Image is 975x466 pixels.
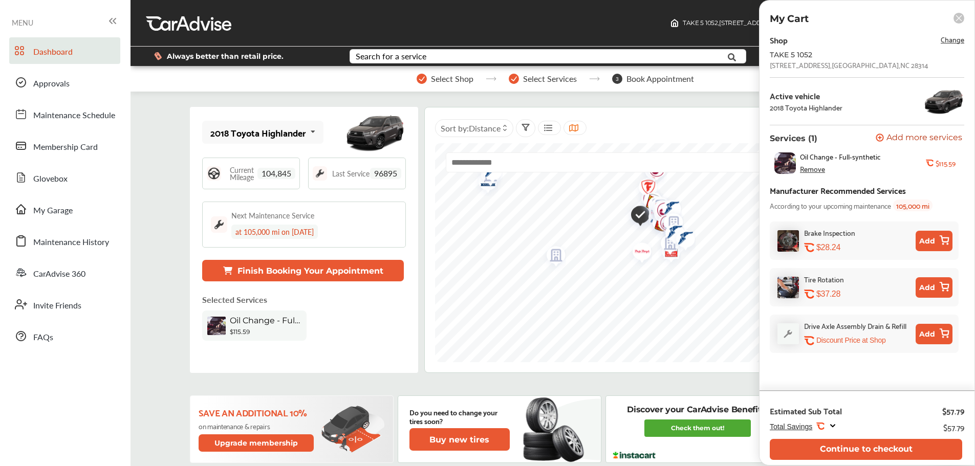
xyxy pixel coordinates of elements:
img: oil-change-thumb.jpg [774,152,796,174]
span: My Garage [33,204,73,217]
div: TAKE 5 1052 [770,51,934,59]
span: TAKE 5 1052 , [STREET_ADDRESS] [GEOGRAPHIC_DATA] , NC 28314 [683,19,875,27]
img: maintenance_logo [211,216,227,233]
span: Book Appointment [626,74,694,83]
span: Dashboard [33,46,73,59]
img: new-tire.a0c7fe23.svg [522,393,590,465]
div: Map marker [636,187,662,220]
div: Map marker [646,195,671,224]
div: 2018 Toyota Highlander [210,127,306,138]
img: empty_shop_logo.394c5474.svg [539,241,566,273]
canvas: Map [435,143,899,362]
img: logo-take5.png [636,187,663,220]
span: Maintenance History [33,236,109,249]
span: Always better than retail price. [167,53,284,60]
button: Add [916,324,952,344]
img: logo-jiffylube.png [651,209,678,241]
p: Services (1) [770,134,817,143]
img: empty_shop_logo.394c5474.svg [653,229,680,261]
a: Check them out! [644,419,751,437]
img: instacart-logo.217963cc.svg [612,452,657,459]
div: Manufacturer Recommended Services [770,183,906,197]
p: on maintenance & repairs [199,422,316,430]
a: FAQs [9,323,120,349]
div: Brake Inspection [804,227,855,238]
a: Glovebox [9,164,120,191]
div: $57.79 [942,406,964,416]
img: empty_shop_logo.394c5474.svg [640,191,667,223]
span: Maintenance Schedule [33,109,115,122]
div: Map marker [646,199,672,221]
img: steering_logo [207,166,221,181]
div: at 105,000 mi on [DATE] [231,225,318,239]
div: Map marker [651,209,676,241]
div: $57.79 [943,420,964,434]
img: logo-mrtire.png [646,199,674,221]
span: Invite Friends [33,299,81,313]
span: Membership Card [33,141,98,154]
a: Membership Card [9,132,120,159]
p: Do you need to change your tires soon? [409,408,510,425]
button: Add [916,231,952,251]
div: Map marker [653,229,679,261]
div: $28.24 [816,242,912,252]
img: stepper-arrow.e24c07c6.svg [486,77,496,81]
div: Map marker [631,173,657,205]
span: CarAdvise 360 [33,268,85,281]
a: Maintenance History [9,228,120,254]
img: stepper-arrow.e24c07c6.svg [589,77,600,81]
img: tire-rotation-thumb.jpg [777,277,799,298]
span: Total Savings [770,423,812,431]
img: logo-firestone.png [631,173,658,205]
a: Approvals [9,69,120,96]
button: Add [916,277,952,298]
img: check-icon.521c8815.svg [623,201,649,232]
div: [STREET_ADDRESS] , [GEOGRAPHIC_DATA] , NC 28314 [770,61,928,69]
div: Map marker [647,196,673,228]
img: default_wrench_icon.d1a43860.svg [777,323,799,344]
div: Map marker [623,199,649,232]
img: mobile_12393_st0640_046.jpg [344,109,406,156]
span: Last Service [332,170,370,177]
img: logo-jiffylube.png [647,196,675,228]
div: Map marker [645,195,670,227]
div: Map marker [623,201,649,232]
div: Remove [800,165,825,173]
img: logo-take5.png [623,199,651,232]
img: logo-goodyear.png [668,225,696,255]
span: Sort by : [441,122,501,134]
span: 96895 [370,168,401,179]
p: My Cart [770,13,809,25]
a: Buy new tires [409,428,512,451]
div: Map marker [668,225,694,255]
span: 3 [612,74,622,84]
img: logo-pepboys.png [625,237,652,270]
span: Current Mileage [226,166,257,181]
span: MENU [12,18,33,27]
div: Map marker [655,194,680,225]
div: Next Maintenance Service [231,210,314,220]
p: Discover your CarAdvise Benefits! [627,404,768,415]
div: Tire Rotation [804,273,844,285]
div: $37.28 [816,289,912,299]
div: Map marker [471,167,496,196]
img: empty_shop_logo.394c5474.svg [657,208,684,240]
span: Select Services [523,74,577,83]
div: Map marker [658,218,683,249]
img: update-membership.81812027.svg [321,406,385,453]
a: Add more services [876,134,964,143]
img: logo-mopar.png [471,167,498,196]
p: Discount Price at Shop [816,336,885,345]
div: Map marker [643,192,669,224]
img: dollor_label_vector.a70140d1.svg [154,52,162,60]
button: Upgrade membership [199,434,314,452]
button: Continue to checkout [770,439,962,460]
span: Distance [469,122,501,134]
span: FAQs [33,331,53,344]
a: Dashboard [9,37,120,64]
img: 12393_st0640_046.jpg [923,86,964,117]
img: logo-goodyear.png [655,194,682,225]
p: Selected Services [202,294,267,305]
span: Oil Change - Full-synthetic [230,316,301,325]
img: logo-firestone.png [645,195,672,227]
